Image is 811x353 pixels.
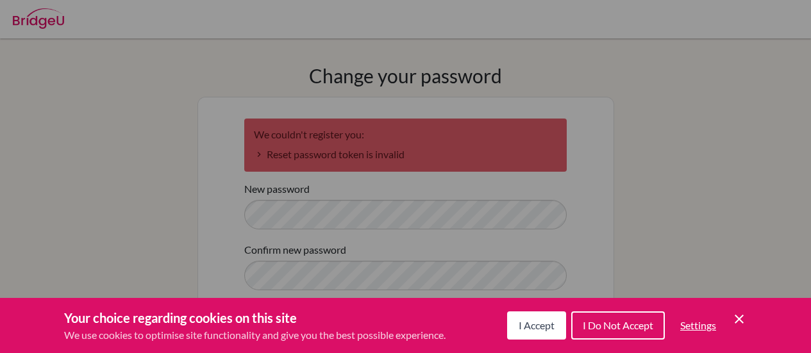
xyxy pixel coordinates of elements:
[583,319,653,331] span: I Do Not Accept
[732,311,747,327] button: Save and close
[64,327,446,343] p: We use cookies to optimise site functionality and give you the best possible experience.
[670,313,726,338] button: Settings
[64,308,446,327] h3: Your choice regarding cookies on this site
[507,311,566,340] button: I Accept
[519,319,555,331] span: I Accept
[680,319,716,331] span: Settings
[571,311,665,340] button: I Do Not Accept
